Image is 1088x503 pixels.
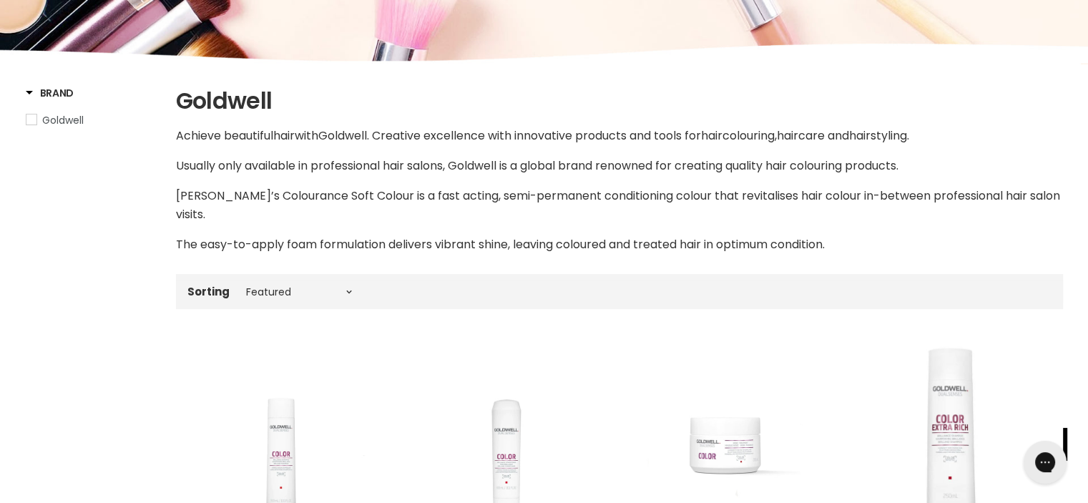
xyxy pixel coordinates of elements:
p: The easy-to-apply foam formulation delivers vibrant shine, leaving coloured and treated hair in o... [176,235,1063,254]
a: Goldwell [26,112,158,128]
iframe: Gorgias live chat messenger [1016,436,1074,489]
span: colouring, [722,127,777,144]
h3: Brand [26,86,74,100]
span: Goldwell [42,113,84,127]
span: styling. [871,127,909,144]
p: Usually only available in professional hair salons, Goldwell is a global brand renowned for creat... [176,157,1063,175]
h1: Goldwell [176,86,1063,116]
span: . Creative excellence with innovative products and tools for [367,127,701,144]
span: care and [798,127,849,144]
p: [PERSON_NAME]’s Colourance Soft Colour is a fast acting, semi-permanent conditioning colour that ... [176,187,1063,224]
span: with [295,127,318,144]
p: hair Goldwell hair hair hair [176,127,1063,145]
span: Achieve beautiful [176,127,273,144]
label: Sorting [187,285,230,298]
